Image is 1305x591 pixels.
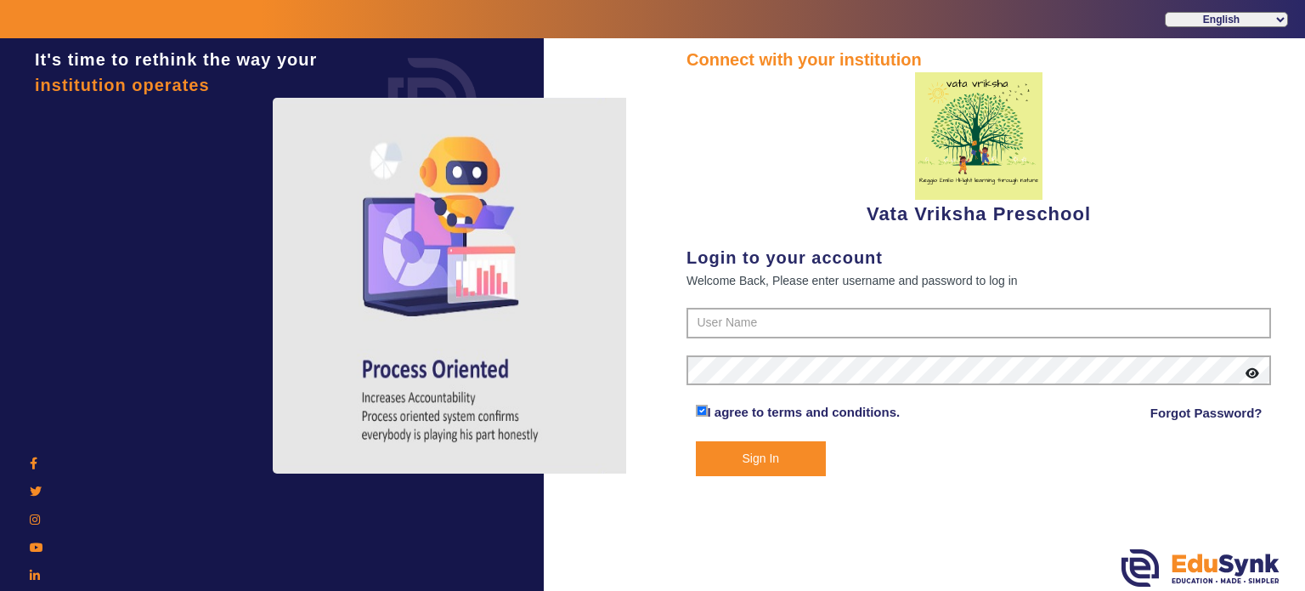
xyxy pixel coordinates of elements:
[915,72,1042,200] img: 817d6453-c4a2-41f8-ac39-e8a470f27eea
[708,405,901,419] a: I agree to terms and conditions.
[696,441,827,476] button: Sign In
[1150,403,1263,423] a: Forgot Password?
[686,270,1271,291] div: Welcome Back, Please enter username and password to log in
[35,76,210,94] span: institution operates
[686,72,1271,228] div: Vata Vriksha Preschool
[686,47,1271,72] div: Connect with your institution
[686,245,1271,270] div: Login to your account
[1121,549,1280,587] img: edusynk.png
[35,50,317,69] span: It's time to rethink the way your
[273,98,630,474] img: login4.png
[369,38,496,166] img: login.png
[686,308,1271,338] input: User Name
